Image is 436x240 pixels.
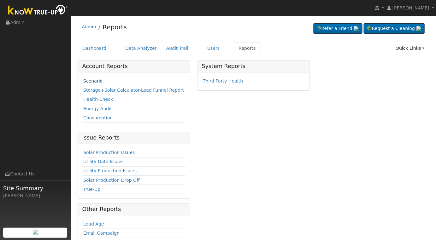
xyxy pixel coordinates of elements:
a: Users [203,43,225,54]
img: retrieve [416,26,421,31]
td: - [82,86,186,95]
a: Lead Age [83,221,104,226]
a: Solar Production Drop Off [83,178,140,183]
a: Storage+Solar Calculator [83,88,139,93]
a: Dashboard [78,43,111,54]
a: Quick Links [391,43,429,54]
a: Reports [103,23,127,31]
h5: Issue Reports [82,134,186,141]
a: Audit Trail [162,43,193,54]
a: Admin [82,24,96,29]
span: [PERSON_NAME] [392,5,429,10]
div: [PERSON_NAME] [3,192,68,199]
a: Scenario [83,78,103,83]
a: Consumption [83,115,113,120]
img: retrieve [33,230,38,235]
a: Solar Production Issues [83,150,135,155]
h5: Other Reports [82,206,186,213]
h5: System Reports [202,63,305,70]
a: Health Check [83,97,113,102]
a: Utility Production Issues [83,168,137,173]
a: Lead Funnel Report [141,88,184,93]
a: Email Campaign [83,231,120,236]
a: True-Up [83,187,100,192]
a: Data Analyzer [121,43,162,54]
a: Energy Audit [83,106,112,111]
a: Third Party Health [203,78,243,83]
a: Reports [234,43,261,54]
img: retrieve [354,26,359,31]
img: Know True-Up [5,3,71,18]
a: Request a Cleaning [364,23,425,34]
h5: Account Reports [82,63,186,70]
span: Site Summary [3,184,68,192]
a: Utility Data Issues [83,159,124,164]
a: Refer a Friend [313,23,362,34]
